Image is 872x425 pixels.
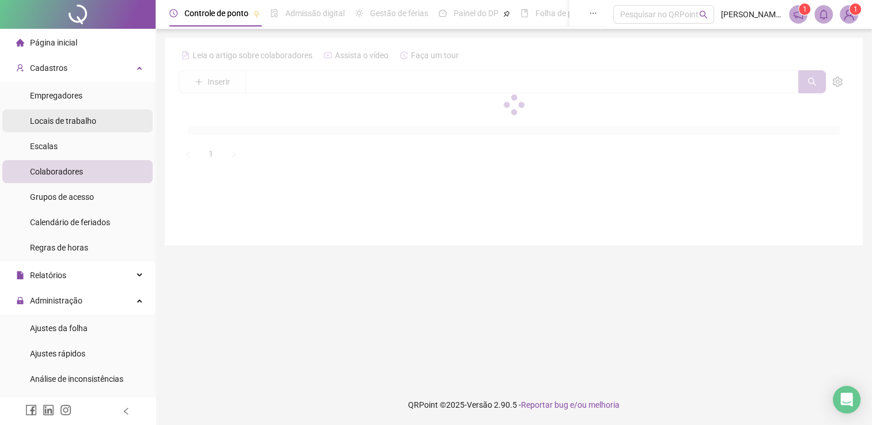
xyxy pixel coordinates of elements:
span: Versão [467,400,492,409]
span: lock [16,297,24,305]
span: bell [818,9,829,20]
span: Escalas [30,142,58,151]
span: ellipsis [589,9,597,17]
span: Painel do DP [454,9,499,18]
span: pushpin [253,10,260,17]
span: left [122,407,130,415]
span: book [520,9,529,17]
div: Open Intercom Messenger [833,386,860,413]
span: notification [793,9,803,20]
sup: Atualize o seu contato no menu Meus Dados [850,3,861,15]
span: Relatórios [30,271,66,280]
span: Empregadores [30,91,82,100]
span: facebook [25,404,37,416]
footer: QRPoint © 2025 - 2.90.5 - [156,385,872,425]
span: Ajustes da folha [30,324,88,333]
img: 88681 [840,6,858,23]
span: linkedin [43,404,54,416]
span: Gestão de férias [370,9,428,18]
span: Locais de trabalho [30,116,96,126]
span: Colaboradores [30,167,83,176]
span: Ajustes rápidos [30,349,85,358]
span: Grupos de acesso [30,192,94,202]
span: Controle de ponto [184,9,248,18]
span: dashboard [439,9,447,17]
span: Cadastros [30,63,67,73]
span: home [16,39,24,47]
span: Folha de pagamento [535,9,609,18]
span: clock-circle [169,9,178,17]
span: sun [355,9,363,17]
span: Análise de inconsistências [30,374,123,384]
span: pushpin [503,10,510,17]
span: 1 [854,5,858,13]
span: user-add [16,64,24,72]
span: Página inicial [30,38,77,47]
span: 1 [803,5,807,13]
span: Admissão digital [285,9,345,18]
span: Calendário de feriados [30,218,110,227]
span: Administração [30,296,82,305]
span: Reportar bug e/ou melhoria [521,400,620,409]
span: [PERSON_NAME]. Triunfo Ii [721,8,783,21]
span: Regras de horas [30,243,88,252]
span: instagram [60,404,71,416]
span: file-done [270,9,278,17]
span: search [699,10,708,19]
sup: 1 [799,3,810,15]
span: file [16,271,24,279]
